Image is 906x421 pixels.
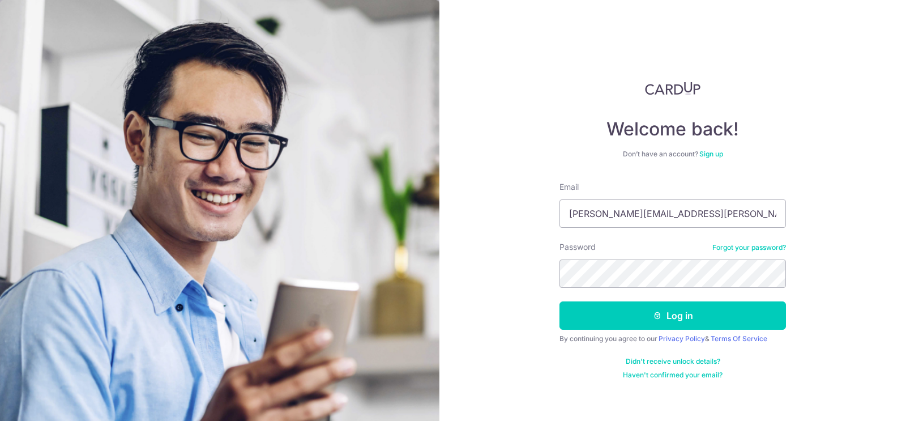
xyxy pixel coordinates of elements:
[559,150,786,159] div: Don’t have an account?
[559,241,596,253] label: Password
[699,150,723,158] a: Sign up
[712,243,786,252] a: Forgot your password?
[559,301,786,330] button: Log in
[559,118,786,141] h4: Welcome back!
[659,334,705,343] a: Privacy Policy
[711,334,767,343] a: Terms Of Service
[623,371,723,380] a: Haven't confirmed your email?
[559,334,786,343] div: By continuing you agree to our &
[559,199,786,228] input: Enter your Email
[626,357,720,366] a: Didn't receive unlock details?
[645,82,700,95] img: CardUp Logo
[559,181,579,193] label: Email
